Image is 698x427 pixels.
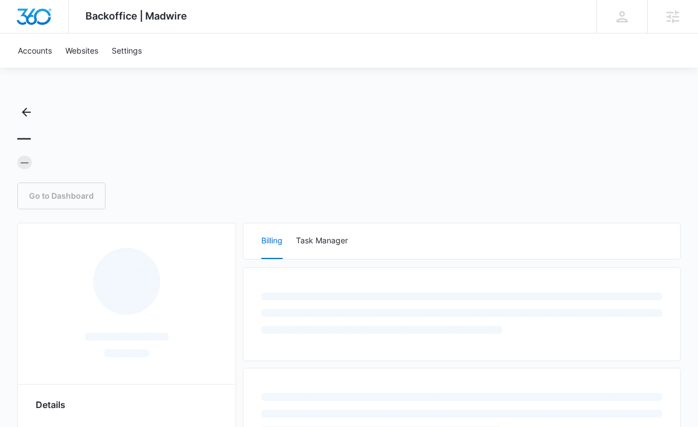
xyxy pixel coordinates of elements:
[59,33,105,68] a: Websites
[11,33,59,68] a: Accounts
[17,156,32,169] div: —
[17,103,35,121] button: Back
[105,33,149,68] a: Settings
[17,130,31,147] h1: —
[261,223,283,259] button: Billing
[36,398,65,411] span: Details
[17,183,106,209] a: Go to Dashboard
[296,223,348,259] button: Task Manager
[85,10,187,22] span: Backoffice | Madwire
